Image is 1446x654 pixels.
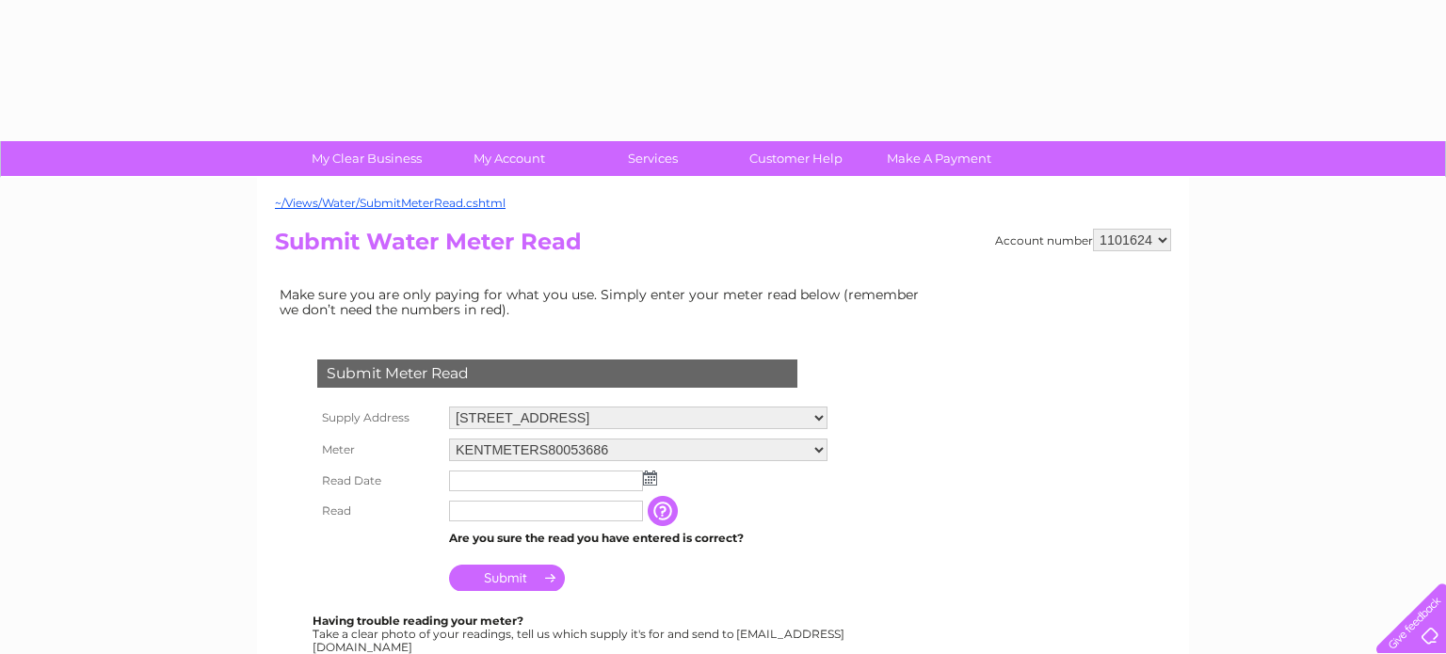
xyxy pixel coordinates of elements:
[643,471,657,486] img: ...
[313,402,444,434] th: Supply Address
[861,141,1017,176] a: Make A Payment
[275,196,506,210] a: ~/Views/Water/SubmitMeterRead.cshtml
[575,141,731,176] a: Services
[313,466,444,496] th: Read Date
[313,434,444,466] th: Meter
[289,141,444,176] a: My Clear Business
[313,614,847,653] div: Take a clear photo of your readings, tell us which supply it's for and send to [EMAIL_ADDRESS][DO...
[449,565,565,591] input: Submit
[275,282,934,322] td: Make sure you are only paying for what you use. Simply enter your meter read below (remember we d...
[444,526,832,550] td: Are you sure the read you have entered is correct?
[317,359,797,388] div: Submit Meter Read
[648,496,682,526] input: Information
[275,229,1171,264] h2: Submit Water Meter Read
[718,141,874,176] a: Customer Help
[995,229,1171,251] div: Account number
[432,141,587,176] a: My Account
[313,614,523,628] b: Having trouble reading your meter?
[313,496,444,526] th: Read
